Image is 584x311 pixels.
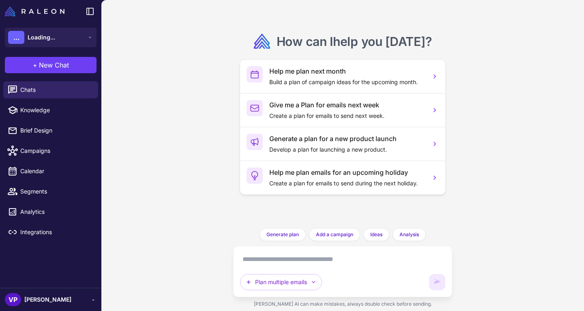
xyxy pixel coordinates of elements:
a: Knowledge [3,102,98,119]
a: Chats [3,81,98,98]
span: Campaigns [20,146,92,155]
span: Segments [20,187,92,196]
span: Integrations [20,228,92,237]
h3: Generate a plan for a new product launch [269,134,424,144]
span: Chats [20,85,92,94]
button: Generate plan [260,228,306,241]
button: Ideas [363,228,389,241]
div: ... [8,31,24,44]
p: Create a plan for emails to send during the next holiday. [269,179,424,188]
a: Integrations [3,224,98,241]
span: help you [DATE] [333,34,425,49]
span: Ideas [370,231,382,238]
span: Knowledge [20,106,92,115]
p: Develop a plan for launching a new product. [269,145,424,154]
button: Analysis [393,228,426,241]
span: [PERSON_NAME] [24,295,71,304]
button: +New Chat [5,57,97,73]
span: + [33,60,37,70]
span: Analysis [399,231,419,238]
span: New Chat [39,60,69,70]
a: Brief Design [3,122,98,139]
a: Campaigns [3,142,98,159]
div: VP [5,293,21,306]
span: Loading... [28,33,55,42]
h3: Help me plan next month [269,66,424,76]
a: Raleon Logo [5,7,68,16]
h3: Help me plan emails for an upcoming holiday [269,167,424,177]
div: [PERSON_NAME] AI can make mistakes, always double check before sending. [233,297,452,311]
span: Brief Design [20,126,92,135]
button: Plan multiple emails [240,274,322,290]
h3: Give me a Plan for emails next week [269,100,424,110]
p: Create a plan for emails to send next week. [269,111,424,120]
h2: How can I ? [277,33,432,50]
a: Analytics [3,203,98,220]
a: Calendar [3,163,98,180]
button: Add a campaign [309,228,360,241]
a: Segments [3,183,98,200]
span: Generate plan [266,231,299,238]
span: Calendar [20,167,92,176]
p: Build a plan of campaign ideas for the upcoming month. [269,78,424,87]
span: Analytics [20,207,92,216]
img: Raleon Logo [5,7,64,16]
span: Add a campaign [316,231,353,238]
button: ...Loading... [5,28,97,47]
